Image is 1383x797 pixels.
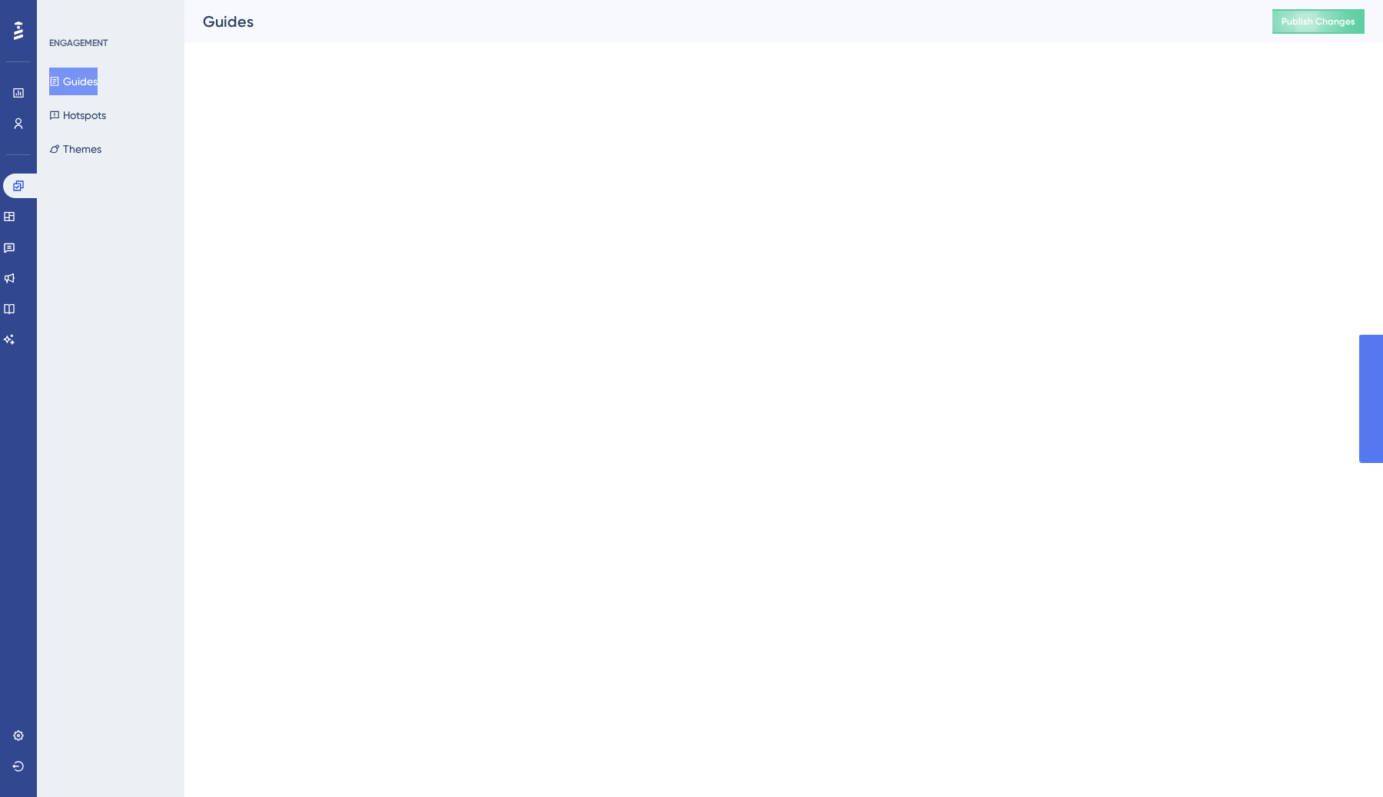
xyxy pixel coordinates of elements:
[49,68,98,95] button: Guides
[49,101,106,129] button: Hotspots
[203,11,1234,32] div: Guides
[49,37,108,49] div: ENGAGEMENT
[1272,9,1365,34] button: Publish Changes
[1318,736,1365,782] iframe: UserGuiding AI Assistant Launcher
[49,135,101,163] button: Themes
[1282,15,1355,28] span: Publish Changes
